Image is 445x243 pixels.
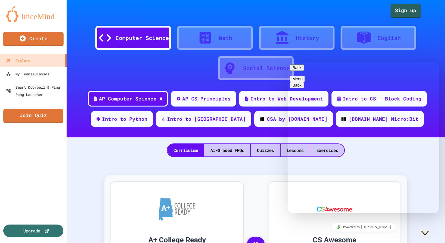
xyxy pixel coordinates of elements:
div: English [377,34,401,42]
div: CSA by [DOMAIN_NAME] [267,115,328,123]
iframe: chat widget [420,219,439,237]
div: Intro to Python [102,115,147,123]
img: logo-orange.svg [6,6,61,22]
div: AP CS Principles [182,95,231,102]
div: Intro to [GEOGRAPHIC_DATA] [167,115,246,123]
div: Smart Doorbell & Ping Pong Launcher [6,84,64,98]
div: AP Computer Science A [99,95,163,102]
div: Lessons [281,144,310,156]
a: Join Quiz [3,109,63,123]
div: Upgrade [23,228,40,234]
a: Create [3,32,64,46]
img: CODE_logo_RGB.png [260,117,264,121]
div: History [296,34,319,42]
div: Curriculum [167,144,204,156]
div: Math [219,34,232,42]
div: Explore [6,57,30,64]
iframe: chat widget [288,220,439,234]
iframe: chat widget [288,62,439,213]
div: Intro to Web Development [250,95,323,102]
div: Computer Science [116,34,169,42]
div: Social Science [243,64,290,72]
img: A+ College Ready [159,198,195,221]
div: AI-Graded FRQs [204,144,250,156]
div: Quizzes [251,144,280,156]
div: My Teams/Classes [6,70,49,77]
a: Sign up [391,4,421,18]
